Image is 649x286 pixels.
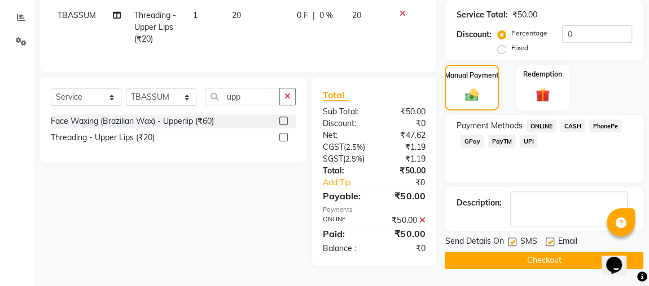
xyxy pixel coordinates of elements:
[352,10,361,20] span: 20
[445,235,503,249] span: Send Details On
[456,120,522,132] span: Payment Methods
[374,129,434,141] div: ₹47.62
[314,106,374,118] div: Sub Total:
[512,9,537,21] div: ₹50.00
[523,69,562,79] label: Redemption
[461,87,483,102] img: _cash.svg
[511,28,547,38] label: Percentage
[374,189,434,203] div: ₹50.00
[374,141,434,153] div: ₹1.19
[323,142,344,152] span: CGST
[323,89,349,101] span: Total
[314,129,374,141] div: Net:
[520,235,537,249] span: SMS
[314,189,374,203] div: Payable:
[323,154,343,164] span: SGST
[445,70,499,81] label: Manual Payment
[589,119,621,132] span: PhonePe
[374,106,434,118] div: ₹50.00
[520,135,537,148] span: UPI
[314,214,374,226] div: ONLINE
[558,235,577,249] span: Email
[319,10,333,21] span: 0 %
[193,10,198,20] span: 1
[445,252,643,269] button: Checkout
[374,165,434,177] div: ₹50.00
[560,119,585,132] span: CASH
[511,43,528,53] label: Fixed
[314,165,374,177] div: Total:
[527,119,556,132] span: ONLINE
[297,10,308,21] span: 0 F
[488,135,515,148] span: PayTM
[323,205,425,214] div: Payments
[313,10,315,21] span: |
[456,9,507,21] div: Service Total:
[314,243,374,254] div: Balance :
[374,227,434,240] div: ₹50.00
[314,141,374,153] div: ( )
[456,197,501,209] div: Description:
[51,115,214,127] div: Face Waxing (Brazilian Wax) - Upperlip (₹60)
[346,142,363,151] span: 2.5%
[345,154,362,163] span: 2.5%
[134,10,176,44] span: Threading - Upper Lips (₹20)
[456,29,491,41] div: Discount:
[314,118,374,129] div: Discount:
[602,241,638,275] iframe: chat widget
[51,132,155,144] div: Threading - Upper Lips (₹20)
[232,10,241,20] span: 20
[314,227,374,240] div: Paid:
[205,88,280,105] input: Search or Scan
[58,10,96,20] span: TBASSUM
[531,86,555,104] img: _gift.svg
[374,153,434,165] div: ₹1.19
[374,243,434,254] div: ₹0
[374,214,434,226] div: ₹50.00
[461,135,484,148] span: GPay
[314,153,374,165] div: ( )
[374,118,434,129] div: ₹0
[384,177,433,189] div: ₹0
[314,177,384,189] a: Add Tip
